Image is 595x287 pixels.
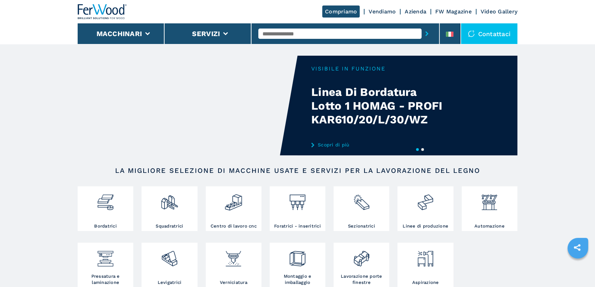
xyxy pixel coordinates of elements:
h3: Automazione [474,223,505,229]
img: sezionatrici_2.png [352,188,371,211]
a: Azienda [405,8,426,15]
a: Video Gallery [481,8,517,15]
h3: Squadratrici [156,223,183,229]
a: sharethis [569,239,586,256]
a: Bordatrici [78,186,133,231]
img: aspirazione_1.png [416,244,435,268]
button: submit-button [422,26,432,42]
a: Linee di produzione [397,186,453,231]
button: 2 [421,148,424,151]
a: Sezionatrici [334,186,389,231]
img: pressa-strettoia.png [96,244,114,268]
img: montaggio_imballaggio_2.png [288,244,306,268]
button: Servizi [192,30,220,38]
h2: LA MIGLIORE SELEZIONE DI MACCHINE USATE E SERVIZI PER LA LAVORAZIONE DEL LEGNO [100,166,495,175]
h3: Levigatrici [158,279,182,286]
img: linee_di_produzione_2.png [416,188,435,211]
img: levigatrici_2.png [160,244,179,268]
a: Compriamo [322,5,360,18]
h3: Aspirazione [412,279,439,286]
img: squadratrici_2.png [160,188,179,211]
img: centro_di_lavoro_cnc_2.png [224,188,243,211]
img: bordatrici_1.png [96,188,114,211]
h3: Centro di lavoro cnc [211,223,257,229]
img: Ferwood [78,4,127,19]
h3: Linee di produzione [403,223,448,229]
a: FW Magazine [435,8,472,15]
a: Foratrici - inseritrici [270,186,325,231]
h3: Verniciatura [220,279,247,286]
a: Scopri di più [311,142,446,147]
h3: Foratrici - inseritrici [274,223,321,229]
img: verniciatura_1.png [224,244,243,268]
a: Automazione [462,186,517,231]
video: Your browser does not support the video tag. [78,56,297,155]
h3: Lavorazione porte finestre [335,273,388,286]
h3: Sezionatrici [348,223,375,229]
img: foratrici_inseritrici_2.png [288,188,306,211]
a: Vendiamo [369,8,396,15]
img: lavorazione_porte_finestre_2.png [352,244,371,268]
img: automazione.png [480,188,498,211]
h3: Bordatrici [94,223,117,229]
a: Centro di lavoro cnc [206,186,261,231]
h3: Pressatura e laminazione [79,273,132,286]
iframe: Chat [566,256,590,282]
a: Squadratrici [142,186,197,231]
div: Contattaci [461,23,518,44]
h3: Montaggio e imballaggio [271,273,324,286]
button: Macchinari [97,30,142,38]
button: 1 [416,148,419,151]
img: Contattaci [468,30,475,37]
